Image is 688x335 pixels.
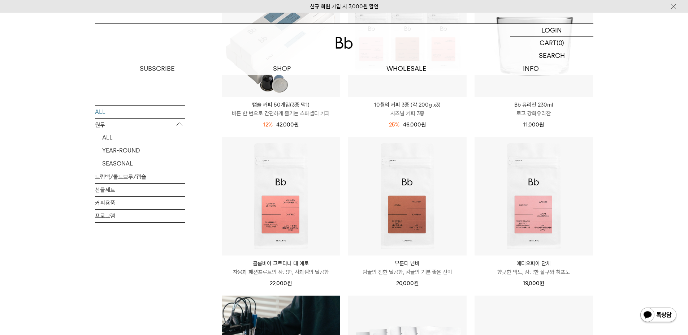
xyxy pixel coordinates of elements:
[95,62,220,75] a: SUBSCRIBE
[389,120,399,129] div: 25%
[222,100,340,118] a: 캡슐 커피 50개입(3종 택1) 버튼 한 번으로 간편하게 즐기는 스페셜티 커피
[510,24,593,36] a: LOGIN
[475,100,593,109] p: Bb 유리잔 230ml
[348,100,467,118] a: 10월의 커피 3종 (각 200g x3) 시즈널 커피 3종
[95,183,185,196] a: 선물세트
[475,109,593,118] p: 로고 강화유리잔
[348,268,467,276] p: 밤꿀의 진한 달콤함, 감귤의 기분 좋은 산미
[222,268,340,276] p: 자몽과 패션프루트의 상큼함, 사과잼의 달콤함
[102,157,185,169] a: SEASONAL
[510,36,593,49] a: CART (0)
[475,137,593,255] img: 에티오피아 단체
[276,121,299,128] span: 42,000
[540,280,544,287] span: 원
[348,137,467,255] img: 부룬디 넴바
[270,280,292,287] span: 22,000
[403,121,426,128] span: 46,000
[344,62,469,75] p: WHOLESALE
[475,268,593,276] p: 향긋한 백도, 상큼한 살구와 청포도
[557,36,564,49] p: (0)
[263,120,273,129] div: 12%
[539,49,565,62] p: SEARCH
[523,121,544,128] span: 11,000
[348,259,467,268] p: 부룬디 넴바
[539,121,544,128] span: 원
[348,259,467,276] a: 부룬디 넴바 밤꿀의 진한 달콤함, 감귤의 기분 좋은 산미
[396,280,419,287] span: 20,000
[475,259,593,268] p: 에티오피아 단체
[95,105,185,118] a: ALL
[95,170,185,183] a: 드립백/콜드브루/캡슐
[287,280,292,287] span: 원
[222,137,340,255] img: 콜롬비아 코르티나 데 예로
[222,259,340,268] p: 콜롬비아 코르티나 데 예로
[222,109,340,118] p: 버튼 한 번으로 간편하게 즐기는 스페셜티 커피
[220,62,344,75] a: SHOP
[475,259,593,276] a: 에티오피아 단체 향긋한 백도, 상큼한 살구와 청포도
[348,100,467,109] p: 10월의 커피 3종 (각 200g x3)
[222,259,340,276] a: 콜롬비아 코르티나 데 예로 자몽과 패션프루트의 상큼함, 사과잼의 달콤함
[541,24,562,36] p: LOGIN
[102,131,185,143] a: ALL
[95,196,185,209] a: 커피용품
[310,3,378,10] a: 신규 회원 가입 시 3,000원 할인
[348,109,467,118] p: 시즈널 커피 3종
[414,280,419,287] span: 원
[475,100,593,118] a: Bb 유리잔 230ml 로고 강화유리잔
[336,37,353,49] img: 로고
[294,121,299,128] span: 원
[640,307,677,324] img: 카카오톡 채널 1:1 채팅 버튼
[540,36,557,49] p: CART
[469,62,593,75] p: INFO
[95,118,185,131] p: 원두
[222,100,340,109] p: 캡슐 커피 50개입(3종 택1)
[421,121,426,128] span: 원
[102,144,185,156] a: YEAR-ROUND
[523,280,544,287] span: 19,000
[95,209,185,222] a: 프로그램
